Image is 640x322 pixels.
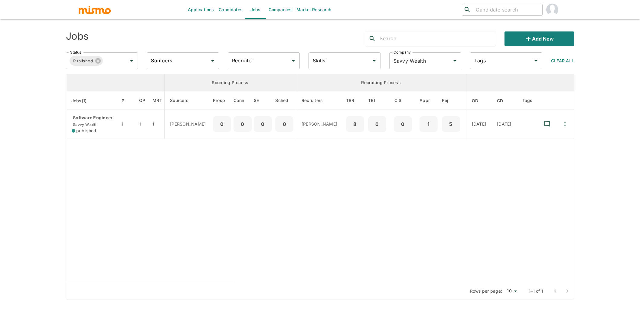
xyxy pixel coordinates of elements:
td: 1 [120,110,134,139]
p: 0 [256,120,269,128]
p: Software Engineer [72,115,115,121]
p: 8 [348,120,362,128]
div: 10 [504,287,519,295]
th: Recruiters [296,91,344,110]
th: Sent Emails [253,91,274,110]
span: published [76,128,96,134]
th: Priority [120,91,134,110]
img: Carmen Vilachá [546,4,558,16]
span: Savvy Wealth [72,122,97,127]
span: CD [497,97,511,104]
p: 1 [422,120,435,128]
th: Created At [492,91,517,110]
th: Connections [233,91,253,110]
button: search [365,31,380,46]
td: 1 [151,110,164,139]
th: Sched [274,91,296,110]
th: Onboarding Date [466,91,492,110]
th: Recruiting Process [296,74,466,91]
th: Market Research Total [151,91,164,110]
span: OD [472,97,486,104]
button: Open [208,57,217,65]
input: Search [380,34,496,44]
button: Open [370,57,378,65]
button: Open [289,57,298,65]
td: [DATE] [466,110,492,139]
button: Open [127,57,136,65]
h4: Jobs [66,30,89,42]
td: [DATE] [492,110,517,139]
th: Approved [418,91,440,110]
input: Candidate search [473,5,540,14]
p: 0 [371,120,384,128]
p: Rows per page: [470,288,502,294]
p: 0 [278,120,291,128]
button: recent-notes [540,117,554,131]
p: [PERSON_NAME] [170,121,208,127]
th: To Be Reviewed [344,91,367,110]
table: enhanced table [66,74,574,283]
span: Jobs(1) [71,97,95,104]
td: 1 [134,110,151,139]
span: P [122,97,132,104]
label: Status [70,50,81,55]
span: Published [70,57,96,64]
button: Add new [504,31,574,46]
p: 5 [444,120,458,128]
th: Tags [518,91,538,110]
label: Company [393,50,411,55]
p: 0 [236,120,249,128]
p: 0 [215,120,229,128]
p: 0 [396,120,410,128]
button: Quick Actions [558,117,572,131]
div: Published [70,56,103,66]
p: [PERSON_NAME] [302,121,340,127]
th: Open Positions [134,91,151,110]
th: Rejected [440,91,466,110]
span: Clear All [551,58,574,63]
p: 1–1 of 1 [529,288,543,294]
th: Prospects [213,91,233,110]
th: Sourcers [165,91,213,110]
img: logo [78,5,111,14]
th: To Be Interviewed [367,91,389,110]
th: Sourcing Process [165,74,296,91]
th: Client Interview Scheduled [389,91,418,110]
button: Open [532,57,540,65]
button: Open [451,57,459,65]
